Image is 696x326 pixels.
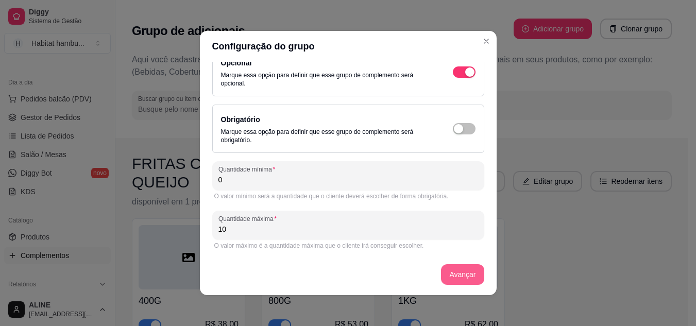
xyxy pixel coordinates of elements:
header: Configuração do grupo [200,31,497,62]
button: Avançar [441,264,484,285]
input: Quantidade mínima [218,175,478,185]
div: O valor mínimo será a quantidade que o cliente deverá escolher de forma obrigatória. [214,192,482,200]
label: Obrigatório [221,115,260,124]
input: Quantidade máxima [218,224,478,234]
label: Opcional [221,59,252,67]
label: Quantidade mínima [218,165,279,174]
p: Marque essa opção para definir que esse grupo de complemento será opcional. [221,71,432,88]
div: O valor máximo é a quantidade máxima que o cliente irá conseguir escolher. [214,242,482,250]
p: Marque essa opção para definir que esse grupo de complemento será obrigatório. [221,128,432,144]
button: Close [478,33,495,49]
label: Quantidade máxima [218,214,280,223]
